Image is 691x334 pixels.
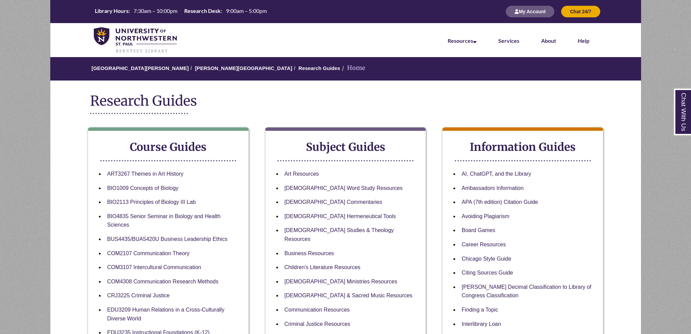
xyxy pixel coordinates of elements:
span: 7:30am – 10:00pm [134,7,177,14]
a: [DEMOGRAPHIC_DATA] Hermeneutical Tools [284,213,396,219]
a: Communication Resources [284,307,350,313]
a: Ambassadors Information [462,185,523,191]
a: [PERSON_NAME][GEOGRAPHIC_DATA] [195,65,292,71]
a: About [541,37,556,44]
strong: Course Guides [130,140,207,154]
a: Interlibrary Loan [462,321,501,327]
a: [PERSON_NAME] Decimal Classification to Library of Congress Classification [462,284,591,299]
a: Business Resources [284,250,334,256]
a: [DEMOGRAPHIC_DATA] & Sacred Music Resources [284,293,412,298]
a: COM4308 Communication Research Methods [107,279,218,284]
a: Art Resources [284,171,319,177]
a: Help [578,37,589,44]
a: Criminal Justice Resources [284,321,350,327]
a: [GEOGRAPHIC_DATA][PERSON_NAME] [91,65,189,71]
span: Research Guides [90,92,197,109]
a: APA (7th edition) Citation Guide [462,199,538,205]
a: COM2107 Communication Theory [107,250,189,256]
a: [DEMOGRAPHIC_DATA] Ministries Resources [284,279,397,284]
a: COM3107 Intercultural Communication [107,264,201,270]
a: Children's Literature Resources [284,264,361,270]
th: Research Desk: [182,7,223,15]
a: BUS4435/BUA5420U Business Leadership Ethics [107,236,227,242]
a: Services [498,37,519,44]
a: Avoiding Plagiarism [462,213,509,219]
a: ART3267 Themes in Art History [107,171,183,177]
a: BIO2113 Principles of Biology III Lab [107,199,196,205]
a: My Account [506,8,554,14]
strong: Information Guides [470,140,576,154]
a: Chat 24/7 [561,8,600,14]
a: BIO1009 Concepts of Biology [107,185,178,191]
span: 9:00am – 5:00pm [226,7,267,14]
a: Board Games [462,227,495,233]
button: Chat 24/7 [561,6,600,17]
a: AI, ChatGPT, and the Library [462,171,531,177]
a: [DEMOGRAPHIC_DATA] Studies & Theology Resources [284,227,394,242]
a: [DEMOGRAPHIC_DATA] Commentaries [284,199,382,205]
a: Resources [448,37,477,44]
a: EDU3209 Human Relations in a Cross-Culturally Diverse World [107,307,224,321]
a: Research Guides [298,65,340,71]
li: Home [340,63,365,73]
th: Library Hours: [92,7,131,15]
img: UNWSP Library Logo [94,27,177,54]
button: My Account [506,6,554,17]
a: Citing Sources Guide [462,270,513,276]
a: Hours Today [92,7,270,16]
strong: Subject Guides [306,140,385,154]
a: [DEMOGRAPHIC_DATA] Word Study Resources [284,185,403,191]
a: BIO4835 Senior Seminar in Biology and Health Sciences [107,213,221,228]
a: Chicago Style Guide [462,256,511,262]
a: Finding a Topic [462,307,498,313]
a: CRJ3225 Criminal Justice [107,293,170,298]
a: Career Resources [462,242,506,247]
